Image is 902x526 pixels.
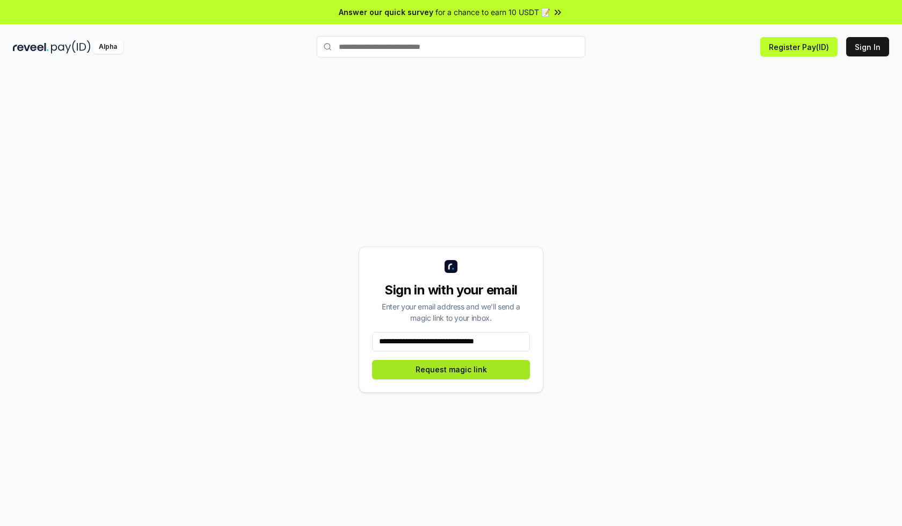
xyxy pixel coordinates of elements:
div: Alpha [93,40,123,54]
span: for a chance to earn 10 USDT 📝 [435,6,550,18]
img: logo_small [445,260,457,273]
button: Sign In [846,37,889,56]
div: Sign in with your email [372,282,530,299]
img: pay_id [51,40,91,54]
div: Enter your email address and we’ll send a magic link to your inbox. [372,301,530,323]
button: Request magic link [372,360,530,379]
img: reveel_dark [13,40,49,54]
button: Register Pay(ID) [760,37,838,56]
span: Answer our quick survey [339,6,433,18]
